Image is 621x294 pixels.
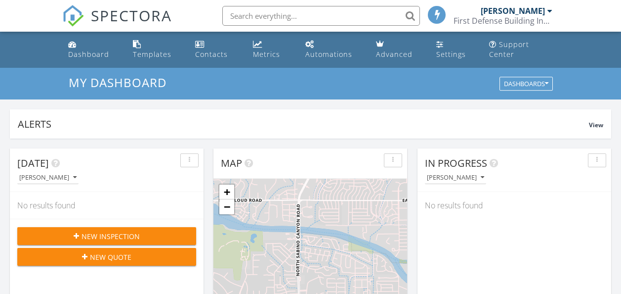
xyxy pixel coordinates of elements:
[485,36,557,64] a: Support Center
[489,40,529,59] div: Support Center
[195,49,228,59] div: Contacts
[191,36,241,64] a: Contacts
[18,117,589,131] div: Alerts
[425,156,487,170] span: In Progress
[372,36,424,64] a: Advanced
[432,36,477,64] a: Settings
[17,156,49,170] span: [DATE]
[481,6,545,16] div: [PERSON_NAME]
[376,49,413,59] div: Advanced
[91,5,172,26] span: SPECTORA
[219,185,234,199] a: Zoom in
[62,13,172,34] a: SPECTORA
[305,49,352,59] div: Automations
[222,6,420,26] input: Search everything...
[19,174,77,181] div: [PERSON_NAME]
[17,171,79,185] button: [PERSON_NAME]
[301,36,364,64] a: Automations (Basic)
[436,49,466,59] div: Settings
[69,74,166,91] span: My Dashboard
[499,77,553,91] button: Dashboards
[589,121,603,129] span: View
[221,156,242,170] span: Map
[90,252,131,262] span: New Quote
[504,81,548,88] div: Dashboards
[133,49,171,59] div: Templates
[68,49,109,59] div: Dashboard
[253,49,280,59] div: Metrics
[425,171,486,185] button: [PERSON_NAME]
[417,192,611,219] div: No results found
[129,36,183,64] a: Templates
[427,174,484,181] div: [PERSON_NAME]
[219,199,234,214] a: Zoom out
[249,36,293,64] a: Metrics
[17,227,196,245] button: New Inspection
[64,36,121,64] a: Dashboard
[62,5,84,27] img: The Best Home Inspection Software - Spectora
[10,192,204,219] div: No results found
[82,231,140,242] span: New Inspection
[17,248,196,266] button: New Quote
[454,16,552,26] div: First Defense Building Inspection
